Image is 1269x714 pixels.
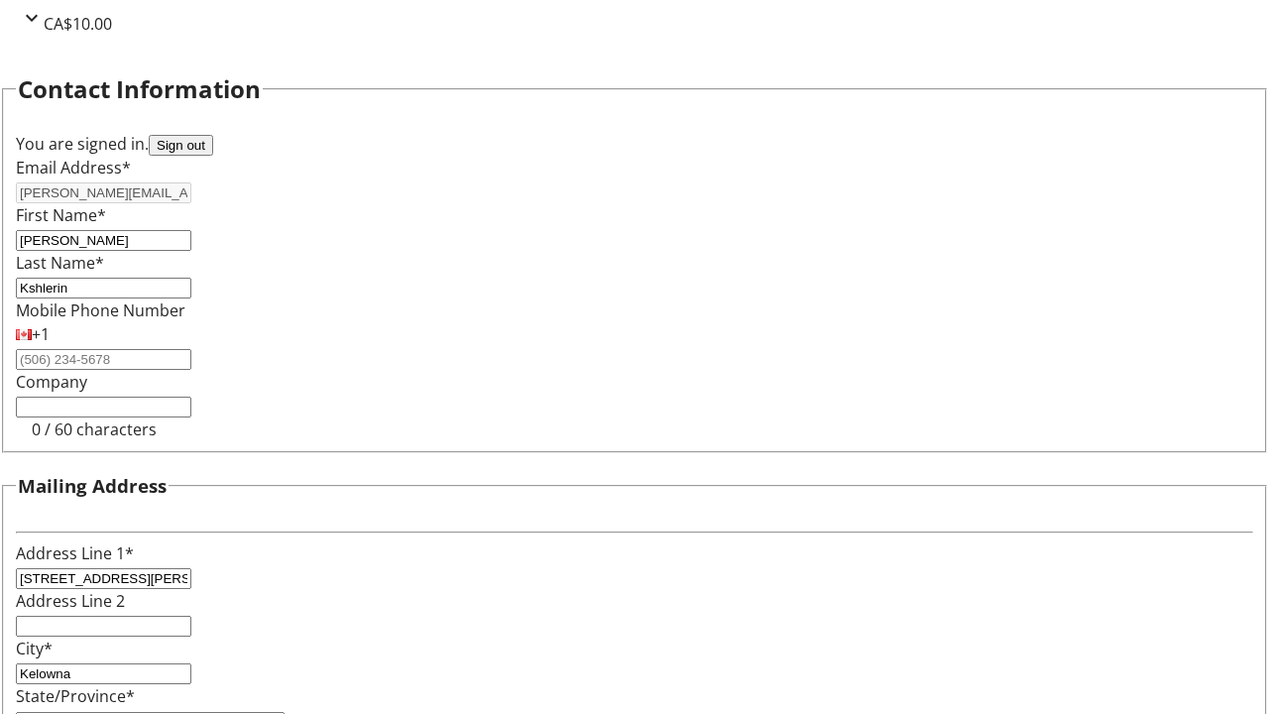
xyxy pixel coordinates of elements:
input: Address [16,568,191,589]
label: Last Name* [16,252,104,274]
label: Address Line 2 [16,590,125,612]
label: Mobile Phone Number [16,299,185,321]
div: You are signed in. [16,132,1253,156]
button: Sign out [149,135,213,156]
label: Address Line 1* [16,542,134,564]
h3: Mailing Address [18,472,167,500]
label: Email Address* [16,157,131,178]
input: City [16,663,191,684]
input: (506) 234-5678 [16,349,191,370]
label: First Name* [16,204,106,226]
label: Company [16,371,87,393]
label: State/Province* [16,685,135,707]
label: City* [16,638,53,659]
tr-character-limit: 0 / 60 characters [32,418,157,440]
span: CA$10.00 [44,13,112,35]
h2: Contact Information [18,71,261,107]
